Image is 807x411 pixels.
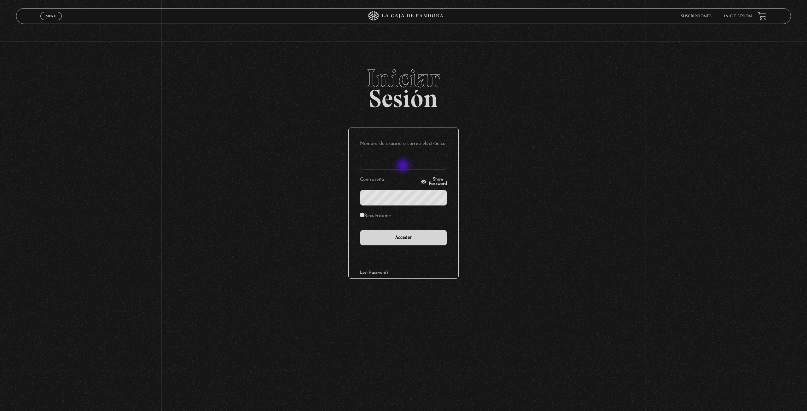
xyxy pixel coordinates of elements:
[681,14,711,18] a: Suscripciones
[360,230,447,246] input: Acceder
[360,213,364,217] input: Recuérdame
[360,211,391,221] label: Recuérdame
[724,14,752,18] a: Inicie sesión
[16,66,791,91] span: Iniciar
[46,14,56,18] span: Menu
[421,177,447,186] button: Show Password
[360,139,447,149] label: Nombre de usuario o correo electrónico
[360,271,388,275] a: Lost Password?
[44,20,59,24] span: Cerrar
[429,177,447,186] span: Show Password
[360,175,419,185] label: Contraseña
[16,66,791,106] h2: Sesión
[758,12,767,20] a: View your shopping cart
